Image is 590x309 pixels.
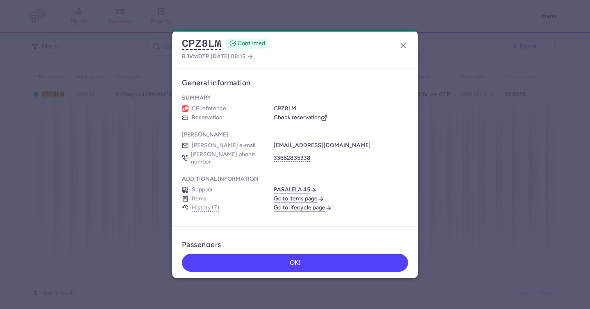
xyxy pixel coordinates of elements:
h3: Passengers [182,240,221,250]
span: Supplier [192,186,213,193]
h4: Summary [182,94,211,102]
button: OK! [182,254,408,272]
span: [DATE] 08:15 [211,53,245,60]
h4: Additional information [182,175,259,183]
h4: [PERSON_NAME] [182,131,228,139]
span: CONFIRMED [238,39,265,48]
figure: 1L airline logo [182,105,188,112]
button: History (7) [192,204,219,211]
span: [PERSON_NAME] phone number [191,151,264,166]
span: Items [192,195,206,202]
button: 33662835338 [274,154,311,162]
button: [EMAIL_ADDRESS][DOMAIN_NAME] [274,142,371,149]
span: BJV [182,53,193,59]
span: Reservation [192,114,222,121]
button: CPZ8LM [182,37,221,50]
span: to , [182,51,245,61]
button: CPZ8LM [274,105,296,112]
a: Go to items page [274,195,324,202]
a: PARALELA 45 [274,186,317,193]
span: OK! [290,259,301,266]
span: CP reference [192,105,226,112]
h3: General information [182,78,408,88]
a: Go to lifecycle page [274,204,332,211]
a: Check reservation [274,114,327,121]
a: BJVtoOTP,[DATE] 08:15 [182,51,254,61]
span: [PERSON_NAME] e-mail [192,142,255,149]
span: OTP [198,53,209,59]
